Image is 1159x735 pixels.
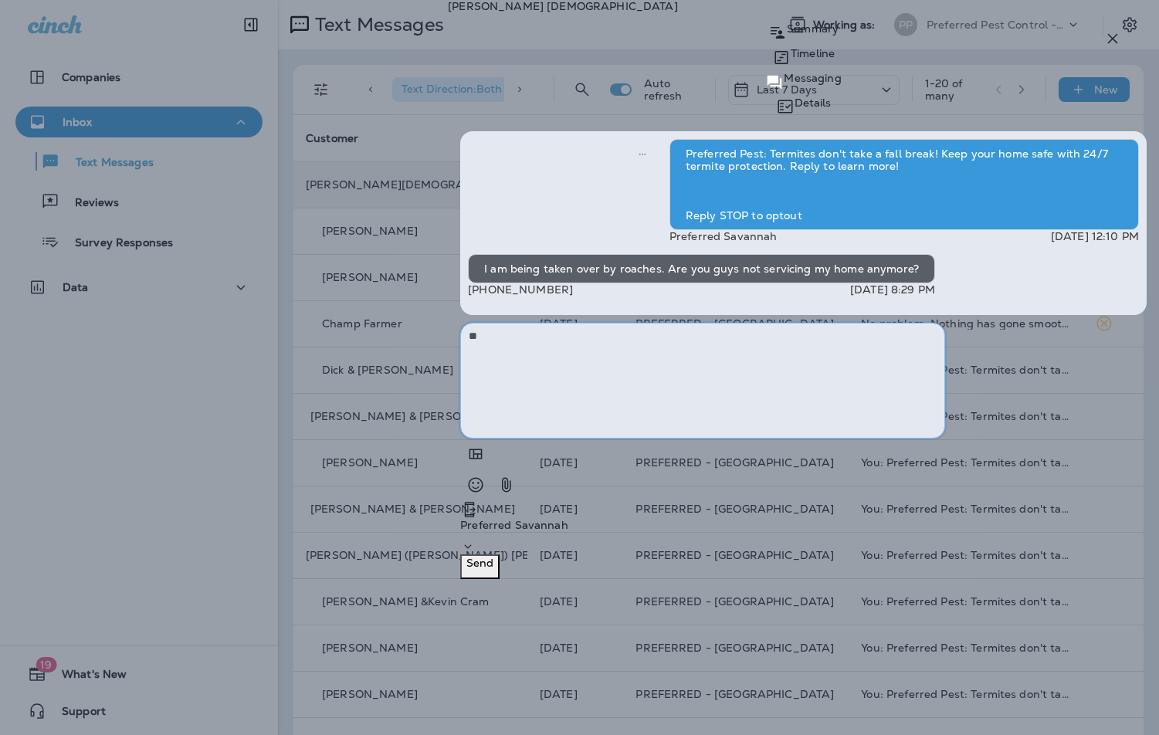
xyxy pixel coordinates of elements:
[460,519,1147,531] p: Preferred Savannah
[460,439,491,469] button: Add in a premade template
[669,139,1139,230] div: Preferred Pest: Termites don't take a fall break! Keep your home safe with 24/7 termite protectio...
[639,146,646,160] span: Sent
[460,469,491,500] button: Select an emoji
[795,97,832,109] p: Details
[784,72,841,84] p: Messaging
[1051,230,1139,242] p: [DATE] 12:10 PM
[460,500,1147,554] div: +1 (912) 461-3419
[791,47,835,59] p: Timeline
[850,283,935,296] p: [DATE] 8:29 PM
[466,557,493,569] p: Send
[787,22,839,35] p: Summary
[669,230,778,242] p: Preferred Savannah
[468,254,935,283] div: I am being taken over by roaches. Are you guys not servicing my home anymore?
[460,554,500,579] button: Send
[468,283,573,296] p: [PHONE_NUMBER]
